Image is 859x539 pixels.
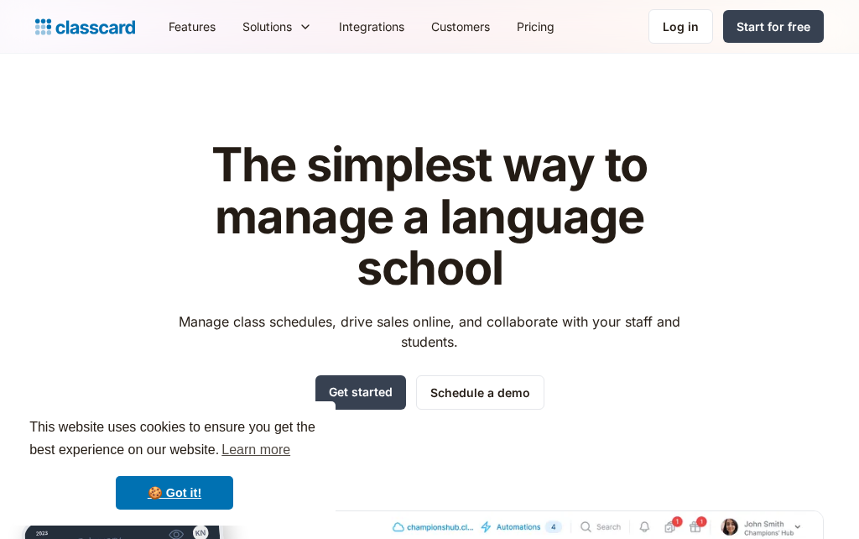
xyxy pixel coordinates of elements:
a: Customers [418,8,503,45]
a: Integrations [325,8,418,45]
a: dismiss cookie message [116,476,233,510]
div: Solutions [242,18,292,35]
a: Get started [315,375,406,410]
a: Start for free [723,10,824,43]
a: Features [155,8,229,45]
a: Pricing [503,8,568,45]
div: Solutions [229,8,325,45]
p: Manage class schedules, drive sales online, and collaborate with your staff and students. [164,311,696,352]
span: This website uses cookies to ensure you get the best experience on our website. [29,417,320,463]
h1: The simplest way to manage a language school [164,139,696,295]
a: Schedule a demo [416,375,544,410]
a: home [35,15,135,39]
a: Log in [648,9,713,44]
a: learn more about cookies [219,437,293,463]
div: Start for free [737,18,810,35]
div: cookieconsent [13,401,336,526]
div: Log in [663,18,699,35]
